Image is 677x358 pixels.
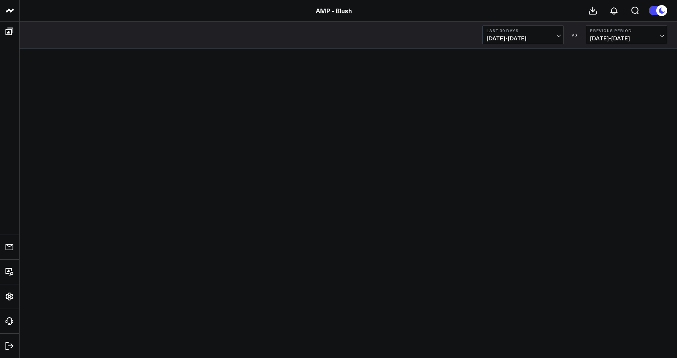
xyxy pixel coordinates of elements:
button: Previous Period[DATE]-[DATE] [586,25,667,44]
span: [DATE] - [DATE] [487,35,559,42]
a: AMP - Blush [316,6,352,15]
b: Last 30 Days [487,28,559,33]
button: Last 30 Days[DATE]-[DATE] [482,25,564,44]
span: [DATE] - [DATE] [590,35,663,42]
b: Previous Period [590,28,663,33]
div: VS [568,33,582,37]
